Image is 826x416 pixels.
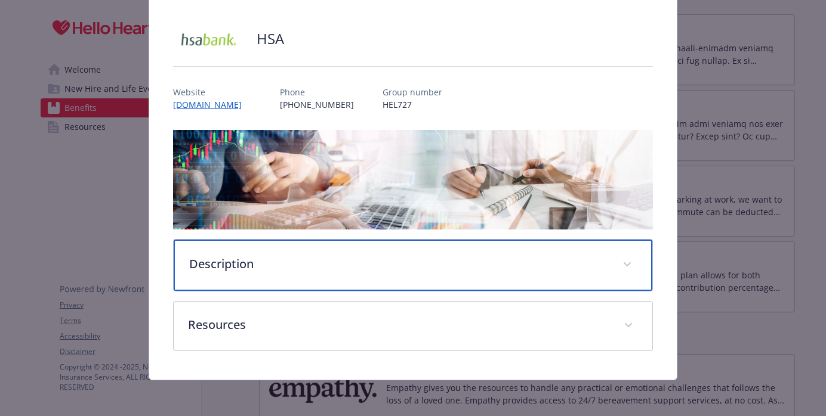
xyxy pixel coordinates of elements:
[189,255,608,273] p: Description
[173,130,653,229] img: banner
[173,99,251,110] a: [DOMAIN_NAME]
[174,240,652,291] div: Description
[383,86,442,98] p: Group number
[383,98,442,111] p: HEL727
[173,86,251,98] p: Website
[280,86,354,98] p: Phone
[188,316,609,334] p: Resources
[280,98,354,111] p: [PHONE_NUMBER]
[173,21,245,57] img: HSA Bank
[257,29,284,49] h2: HSA
[174,302,652,350] div: Resources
